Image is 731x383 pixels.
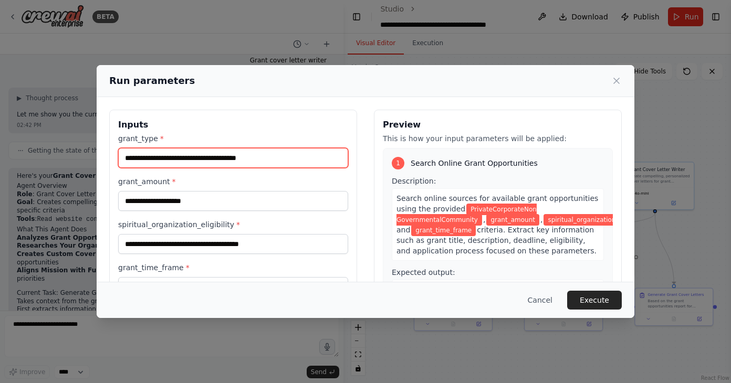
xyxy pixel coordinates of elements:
[392,268,455,276] span: Expected output:
[383,133,613,144] p: This is how your input parameters will be applied:
[109,73,195,88] h2: Run parameters
[411,225,476,236] span: Variable: grant_time_frame
[118,262,348,273] label: grant_time_frame
[118,176,348,187] label: grant_amount
[567,291,622,310] button: Execute
[486,214,539,226] span: Variable: grant_amount
[118,119,348,131] h3: Inputs
[392,177,436,185] span: Description:
[483,215,485,224] span: ,
[118,219,348,230] label: spiritual_organization_eligibility
[396,194,598,213] span: Search online sources for available grant opportunities using the provided
[411,158,538,168] span: Search Online Grant Opportunities
[540,215,542,224] span: ,
[519,291,561,310] button: Cancel
[396,204,537,226] span: Variable: grant_type
[118,133,348,144] label: grant_type
[383,119,613,131] h3: Preview
[392,157,404,169] div: 1
[544,214,652,226] span: Variable: spiritual_organization_eligibility
[396,226,597,255] span: criteria. Extract key information such as grant title, description, deadline, eligibility, and ap...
